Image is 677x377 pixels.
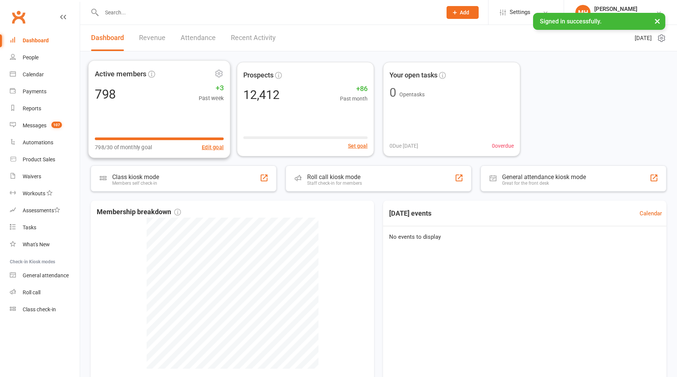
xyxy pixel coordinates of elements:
div: Workouts [23,190,45,196]
a: Workouts [10,185,80,202]
span: Your open tasks [390,70,437,81]
a: Dashboard [91,25,124,51]
a: People [10,49,80,66]
button: Set goal [348,142,368,150]
a: What's New [10,236,80,253]
div: Automations [23,139,53,145]
a: Calendar [10,66,80,83]
span: Membership breakdown [97,207,181,218]
input: Search... [99,7,437,18]
div: Roll call [23,289,40,295]
a: Messages 107 [10,117,80,134]
div: General attendance kiosk mode [502,173,586,181]
span: 0 overdue [492,142,514,150]
button: Edit goal [202,143,224,151]
div: General attendance [23,272,69,278]
div: Roll call kiosk mode [307,173,362,181]
a: Assessments [10,202,80,219]
div: Staff check-in for members [307,181,362,186]
div: Calendar [23,71,44,77]
span: Past month [340,94,368,103]
div: Messages [23,122,46,128]
button: × [651,13,664,29]
div: 0 [390,87,396,99]
div: Waivers [23,173,41,179]
span: [DATE] [635,34,652,43]
div: 12,412 [243,89,280,101]
div: Members self check-in [112,181,159,186]
h3: [DATE] events [383,207,437,220]
a: Recent Activity [231,25,276,51]
a: General attendance kiosk mode [10,267,80,284]
span: Past week [199,94,224,102]
a: Revenue [139,25,165,51]
span: 798/30 of monthly goal [95,143,152,151]
a: Automations [10,134,80,151]
span: 0 Due [DATE] [390,142,418,150]
div: Reports [23,105,41,111]
div: Class kiosk mode [112,173,159,181]
span: Settings [510,4,530,21]
div: What's New [23,241,50,247]
div: People [23,54,39,60]
a: Waivers [10,168,80,185]
div: No events to display [380,226,669,247]
a: Roll call [10,284,80,301]
a: Calendar [640,209,662,218]
div: ACA Network [594,12,637,19]
a: Reports [10,100,80,117]
div: Payments [23,88,46,94]
a: Product Sales [10,151,80,168]
div: Dashboard [23,37,49,43]
a: Payments [10,83,80,100]
span: Prospects [243,70,274,81]
div: [PERSON_NAME] [594,6,637,12]
span: Active members [95,68,147,80]
a: Class kiosk mode [10,301,80,318]
div: Product Sales [23,156,55,162]
div: Great for the front desk [502,181,586,186]
div: MH [575,5,590,20]
a: Tasks [10,219,80,236]
span: Open tasks [399,91,425,97]
div: Tasks [23,224,36,230]
div: 798 [95,88,116,100]
div: Assessments [23,207,60,213]
span: +86 [340,83,368,94]
div: Class check-in [23,306,56,312]
span: +3 [199,83,224,94]
span: 107 [51,122,62,128]
span: Signed in successfully. [540,18,601,25]
a: Clubworx [9,8,28,26]
a: Attendance [181,25,216,51]
button: Add [447,6,479,19]
span: Add [460,9,469,15]
a: Dashboard [10,32,80,49]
